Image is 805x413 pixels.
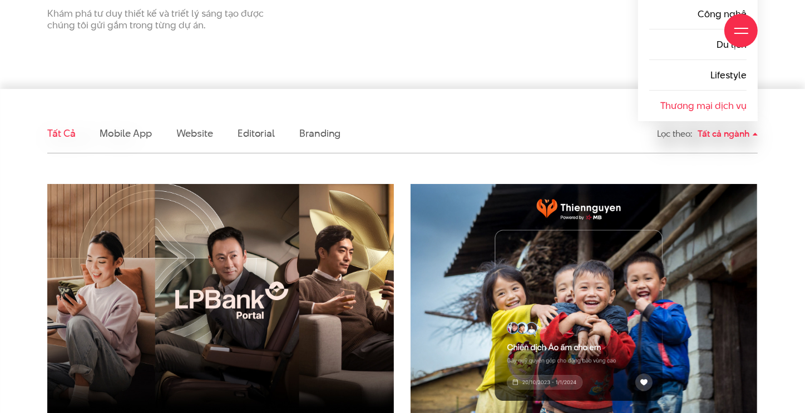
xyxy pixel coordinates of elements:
[710,68,747,82] a: Lifestyle
[176,126,213,140] a: Website
[657,124,692,143] div: Lọc theo:
[47,126,75,140] a: Tất cả
[299,126,340,140] a: Branding
[698,124,758,143] div: Tất cả ngành
[660,99,747,112] a: Thương mại dịch vụ
[100,126,151,140] a: Mobile app
[238,126,275,140] a: Editorial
